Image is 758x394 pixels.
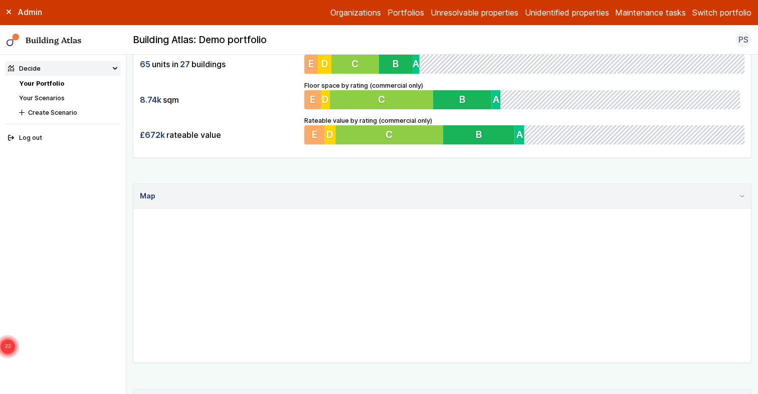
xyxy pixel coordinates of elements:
[525,7,609,19] a: Unidentified properties
[327,129,334,141] span: D
[413,58,420,70] span: A
[5,131,121,145] button: Log out
[140,125,298,144] div: rateable value
[379,93,386,105] span: C
[19,94,65,102] a: Your Scenarios
[336,125,443,144] button: C
[735,32,751,48] button: PS
[133,34,267,47] h2: Building Atlas: Demo portfolio
[388,7,424,19] a: Portfolios
[308,58,314,70] span: E
[461,93,467,105] span: B
[738,34,748,46] span: PS
[435,90,494,109] button: B
[318,55,331,74] button: D
[331,55,379,74] button: C
[304,116,744,145] div: Rateable value by rating (commercial only)
[304,81,744,110] div: Floor space by rating (commercial only)
[443,125,515,144] button: B
[140,90,298,109] div: sqm
[140,55,298,74] div: units in buildings
[515,125,524,144] button: A
[495,93,501,105] span: A
[180,59,190,70] span: 27
[304,55,318,74] button: E
[322,93,329,105] span: D
[476,129,482,141] span: B
[8,64,41,73] div: Decide
[140,129,165,140] span: £672k
[19,80,64,87] a: Your Portfolio
[352,58,359,70] span: C
[304,90,321,109] button: E
[321,90,330,109] button: D
[386,129,393,141] span: C
[133,184,751,209] summary: Map
[310,93,316,105] span: E
[692,7,751,19] button: Switch portfolio
[304,125,325,144] button: E
[140,94,161,105] span: 8.74k
[312,129,317,141] span: E
[615,7,686,19] a: Maintenance tasks
[5,61,121,76] summary: Decide
[330,7,381,19] a: Organizations
[16,105,121,120] button: Create Scenario
[413,55,420,74] button: A
[379,55,413,74] button: B
[494,90,503,109] button: A
[7,34,20,47] img: main-0bbd2752.svg
[431,7,518,19] a: Unresolvable properties
[140,59,150,70] span: 65
[321,58,328,70] span: D
[330,90,435,109] button: C
[516,129,523,141] span: A
[304,45,744,74] div: Number of units by rating (commercial only)
[393,58,399,70] span: B
[325,125,336,144] button: D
